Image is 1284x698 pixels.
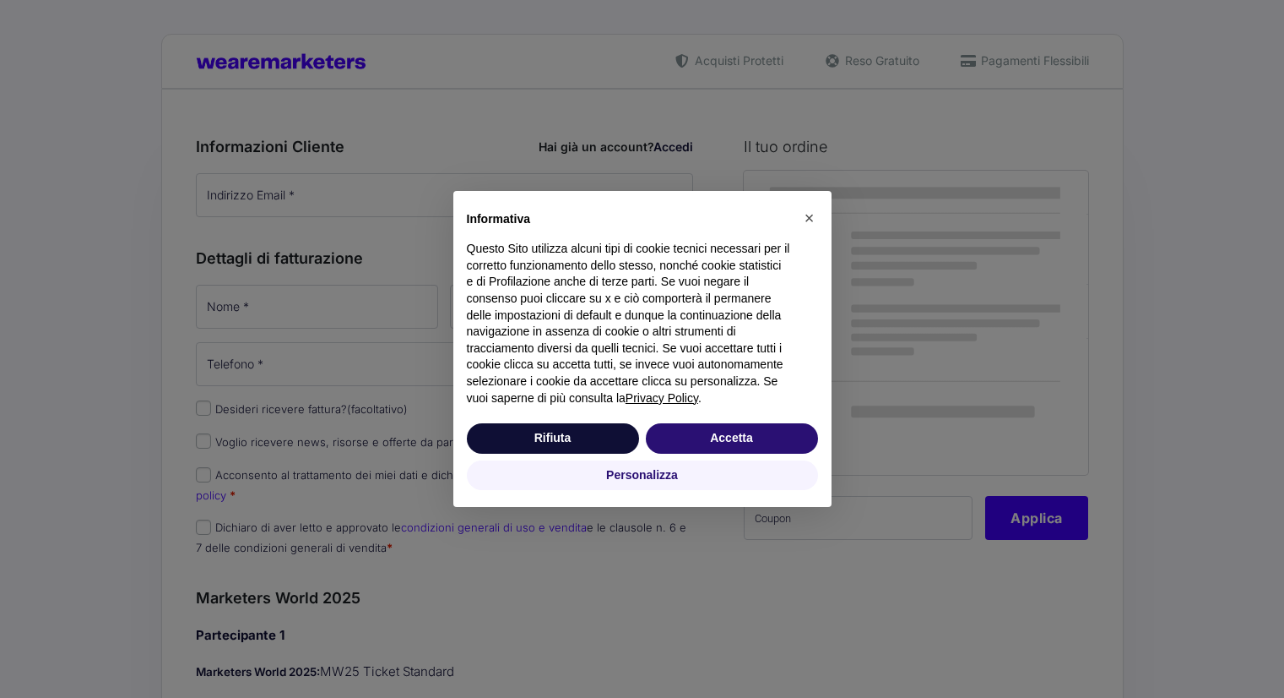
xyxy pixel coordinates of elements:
[467,423,639,454] button: Rifiuta
[805,209,815,227] span: ×
[467,241,791,406] p: Questo Sito utilizza alcuni tipi di cookie tecnici necessari per il corretto funzionamento dello ...
[646,423,818,454] button: Accetta
[467,461,818,491] button: Personalizza
[626,391,698,405] a: Privacy Policy
[796,204,823,232] button: Chiudi questa informativa
[467,211,791,228] h2: Informativa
